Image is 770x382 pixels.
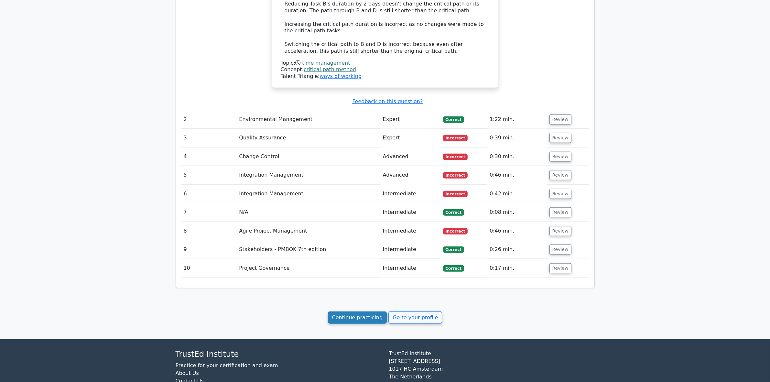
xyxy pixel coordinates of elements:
[281,66,490,73] div: Concept:
[443,172,468,179] span: Incorrect
[380,110,440,129] td: Expert
[487,240,547,259] td: 0:26 min.
[236,129,380,147] td: Quality Assurance
[304,66,356,72] a: critical path method
[281,60,490,67] div: Topic:
[487,110,547,129] td: 1:22 min.
[380,147,440,166] td: Advanced
[176,350,381,359] h4: TrustEd Institute
[487,185,547,203] td: 0:42 min.
[549,207,571,217] button: Review
[388,311,442,324] a: Go to your profile
[236,166,380,184] td: Integration Management
[487,222,547,240] td: 0:46 min.
[380,222,440,240] td: Intermediate
[181,240,237,259] td: 9
[302,60,350,66] a: time management
[487,129,547,147] td: 0:39 min.
[549,226,571,236] button: Review
[176,362,278,368] a: Practice for your certification and exam
[380,240,440,259] td: Intermediate
[380,259,440,278] td: Intermediate
[380,166,440,184] td: Advanced
[236,240,380,259] td: Stakeholders - PMBOK 7th edition
[181,203,237,222] td: 7
[236,222,380,240] td: Agile Project Management
[443,228,468,235] span: Incorrect
[487,147,547,166] td: 0:30 min.
[443,191,468,197] span: Incorrect
[181,129,237,147] td: 3
[181,147,237,166] td: 4
[176,370,199,376] a: About Us
[487,203,547,222] td: 0:08 min.
[443,135,468,141] span: Incorrect
[181,259,237,278] td: 10
[443,246,464,253] span: Correct
[181,185,237,203] td: 6
[236,185,380,203] td: Integration Management
[443,116,464,123] span: Correct
[181,166,237,184] td: 5
[328,311,387,324] a: Continue practicing
[549,115,571,125] button: Review
[281,60,490,80] div: Talent Triangle:
[549,263,571,273] button: Review
[443,154,468,160] span: Incorrect
[236,147,380,166] td: Change Control
[380,185,440,203] td: Intermediate
[549,170,571,180] button: Review
[549,189,571,199] button: Review
[352,98,423,104] a: Feedback on this question?
[443,265,464,272] span: Correct
[487,166,547,184] td: 0:46 min.
[236,203,380,222] td: N/A
[320,73,362,79] a: ways of working
[549,245,571,255] button: Review
[487,259,547,278] td: 0:17 min.
[181,222,237,240] td: 8
[380,203,440,222] td: Intermediate
[380,129,440,147] td: Expert
[549,133,571,143] button: Review
[549,152,571,162] button: Review
[181,110,237,129] td: 2
[236,110,380,129] td: Environmental Management
[236,259,380,278] td: Project Governance
[443,209,464,216] span: Correct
